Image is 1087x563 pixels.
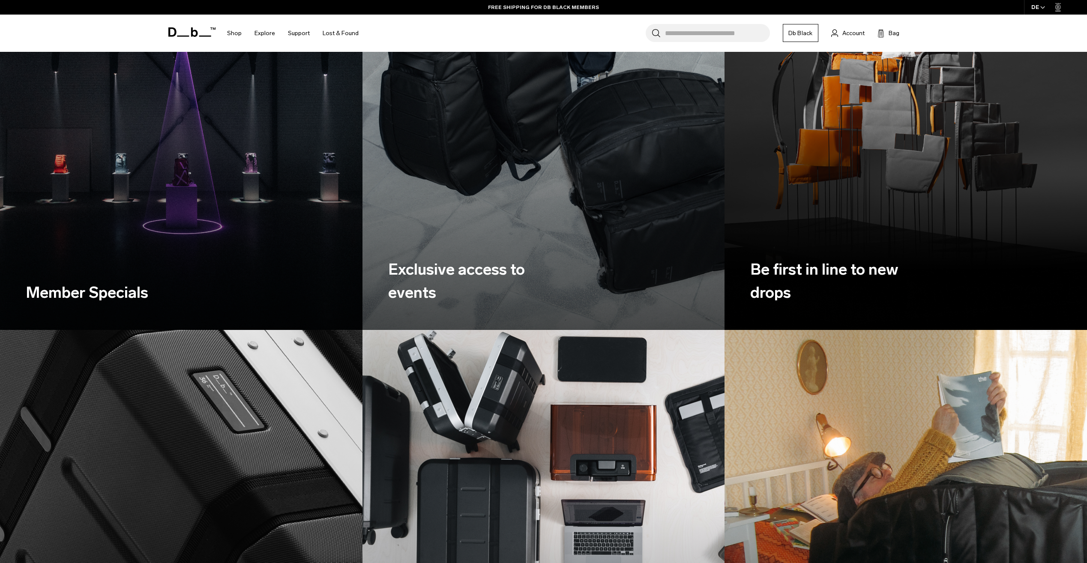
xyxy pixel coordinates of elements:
[221,15,365,52] nav: Main Navigation
[288,18,310,48] a: Support
[889,29,899,38] span: Bag
[388,258,542,304] h3: Exclusive access to events
[26,281,180,304] h3: Member Specials
[750,258,904,304] h3: Be first in line to new drops
[877,28,899,38] button: Bag
[323,18,359,48] a: Lost & Found
[831,28,865,38] a: Account
[255,18,275,48] a: Explore
[488,3,599,11] a: FREE SHIPPING FOR DB BLACK MEMBERS
[227,18,242,48] a: Shop
[842,29,865,38] span: Account
[783,24,818,42] a: Db Black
